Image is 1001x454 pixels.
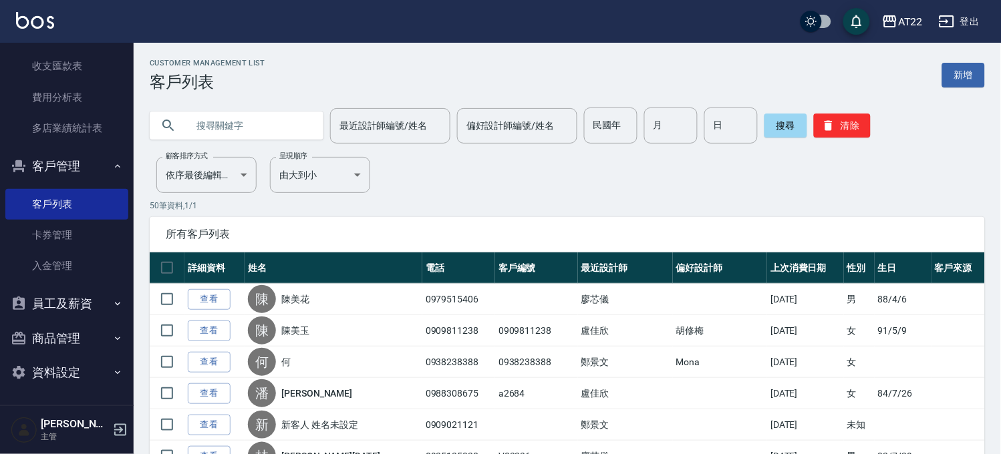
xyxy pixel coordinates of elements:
[495,378,578,409] td: a2684
[764,113,807,138] button: 搜尋
[495,252,578,284] th: 客戶編號
[248,316,276,345] div: 陳
[270,157,370,193] div: 由大到小
[495,347,578,378] td: 0938238388
[188,289,231,310] a: 查看
[767,252,843,284] th: 上次消費日期
[767,409,843,441] td: [DATE]
[281,387,352,400] a: [PERSON_NAME]
[279,151,307,161] label: 呈現順序
[767,284,843,315] td: [DATE]
[422,252,495,284] th: 電話
[673,252,768,284] th: 偏好設計師
[281,418,358,431] a: 新客人 姓名未設定
[875,315,932,347] td: 91/5/9
[248,411,276,439] div: 新
[578,315,673,347] td: 盧佳欣
[5,250,128,281] a: 入金管理
[5,82,128,113] a: 費用分析表
[422,315,495,347] td: 0909811238
[150,200,985,212] p: 50 筆資料, 1 / 1
[184,252,245,284] th: 詳細資料
[844,378,875,409] td: 女
[41,417,109,431] h5: [PERSON_NAME]
[932,252,985,284] th: 客戶來源
[844,252,875,284] th: 性別
[767,315,843,347] td: [DATE]
[188,352,231,373] a: 查看
[877,8,928,35] button: AT22
[422,378,495,409] td: 0988308675
[150,59,265,67] h2: Customer Management List
[673,315,768,347] td: 胡修梅
[187,107,313,144] input: 搜尋關鍵字
[41,431,109,443] p: 主管
[898,13,923,30] div: AT22
[422,284,495,315] td: 0979515406
[281,324,309,337] a: 陳美玉
[814,113,871,138] button: 清除
[578,252,673,284] th: 最近設計師
[166,151,208,161] label: 顧客排序方式
[767,347,843,378] td: [DATE]
[875,378,932,409] td: 84/7/26
[166,228,969,241] span: 所有客戶列表
[767,378,843,409] td: [DATE]
[578,409,673,441] td: 鄭景文
[495,315,578,347] td: 0909811238
[281,292,309,306] a: 陳美花
[245,252,422,284] th: 姓名
[422,409,495,441] td: 0909021121
[188,383,231,404] a: 查看
[843,8,870,35] button: save
[5,321,128,356] button: 商品管理
[11,417,37,443] img: Person
[188,415,231,435] a: 查看
[934,9,985,34] button: 登出
[150,73,265,91] h3: 客戶列表
[844,409,875,441] td: 未知
[188,320,231,341] a: 查看
[673,347,768,378] td: Mona
[248,379,276,407] div: 潘
[942,63,985,87] a: 新增
[875,252,932,284] th: 生日
[248,348,276,376] div: 何
[844,284,875,315] td: 男
[5,149,128,184] button: 客戶管理
[578,378,673,409] td: 盧佳欣
[281,355,291,369] a: 何
[248,285,276,313] div: 陳
[5,220,128,250] a: 卡券管理
[5,189,128,220] a: 客戶列表
[5,286,128,321] button: 員工及薪資
[5,51,128,81] a: 收支匯款表
[422,347,495,378] td: 0938238388
[5,113,128,144] a: 多店業績統計表
[875,284,932,315] td: 88/4/6
[578,284,673,315] td: 廖芯儀
[844,315,875,347] td: 女
[5,355,128,390] button: 資料設定
[16,12,54,29] img: Logo
[578,347,673,378] td: 鄭景文
[844,347,875,378] td: 女
[156,157,257,193] div: 依序最後編輯時間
